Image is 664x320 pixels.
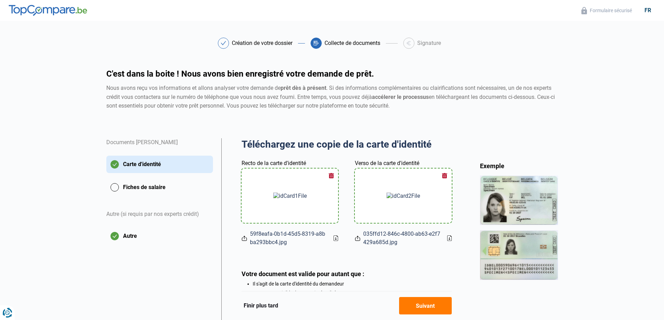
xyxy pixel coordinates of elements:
img: TopCompare.be [9,5,87,16]
a: Download [447,235,452,241]
div: Nous avons reçu vos informations et allons analyser votre demande de . Si des informations complé... [106,84,558,110]
img: idCard1File [273,193,307,199]
img: idCard [480,175,558,280]
label: Recto de la carte d'identité [242,159,306,167]
button: Formulaire sécurisé [579,7,634,15]
span: 59f8eafa-0b1d-45d5-8319-a8bba293bbc4.jpg [250,230,328,247]
h1: C'est dans la boite ! Nous avons bien enregistré votre demande de prêt. [106,70,558,78]
div: Autre (si requis par nos experts crédit) [106,202,213,227]
img: idCard2File [387,193,420,199]
div: Création de votre dossier [232,40,292,46]
strong: accélerer le processus [372,94,429,100]
div: Signature [417,40,441,46]
div: Votre document est valide pour autant que : [242,270,452,278]
button: Carte d'identité [106,156,213,173]
label: Verso de la carte d'identité [355,159,419,167]
a: Download [334,235,338,241]
button: Suivant [399,297,452,314]
span: 035ffd12-846c-4800-ab63-e2f7429a685d.jpg [363,230,441,247]
button: Fiches de salaire [106,179,213,196]
div: Collecte de documents [325,40,380,46]
button: Finir plus tard [242,301,280,310]
h2: Téléchargez une copie de la carte d'identité [242,138,452,151]
li: La carte est visible dans son intégralité [253,290,452,296]
button: Autre [106,227,213,245]
div: Documents [PERSON_NAME] [106,138,213,156]
div: Exemple [480,162,558,170]
strong: prêt dès à présent [281,85,326,91]
li: Il s'agit de la carte d'identité du demandeur [253,281,452,287]
div: fr [640,7,655,14]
